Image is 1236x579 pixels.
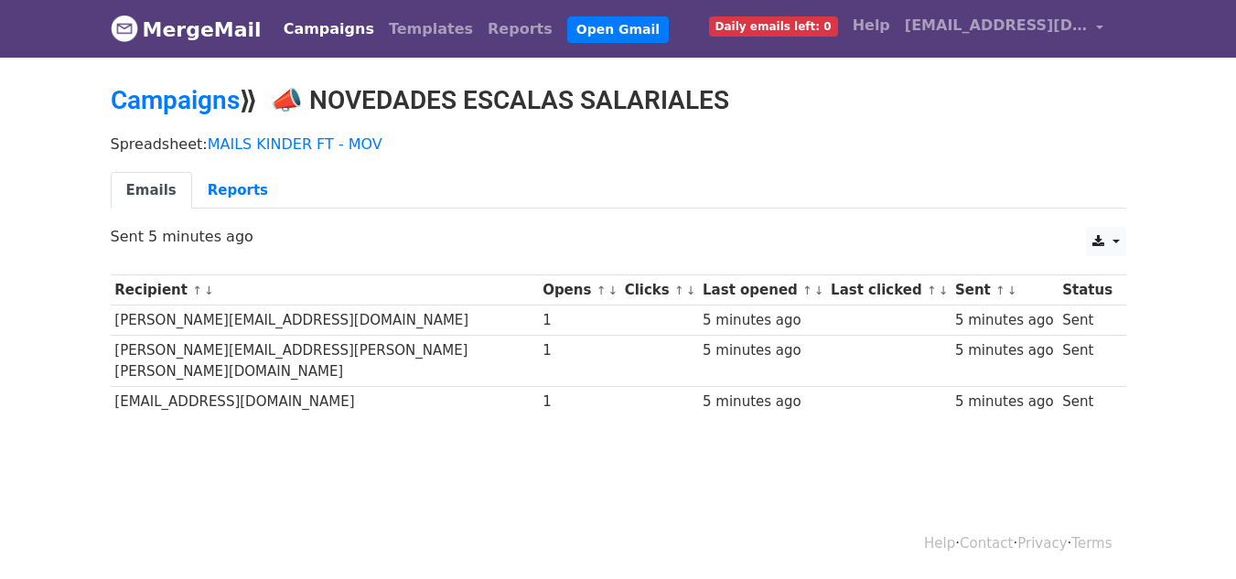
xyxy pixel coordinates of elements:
a: ↑ [927,284,937,297]
td: [EMAIL_ADDRESS][DOMAIN_NAME] [111,386,539,416]
th: Clicks [620,275,698,306]
a: Terms [1071,535,1112,552]
a: Help [845,7,897,44]
a: ↑ [192,284,202,297]
div: 5 minutes ago [955,340,1054,361]
th: Status [1058,275,1116,306]
th: Last clicked [826,275,951,306]
td: [PERSON_NAME][EMAIL_ADDRESS][DOMAIN_NAME] [111,306,539,336]
a: Templates [382,11,480,48]
a: ↓ [204,284,214,297]
a: ↑ [597,284,607,297]
div: Widget de chat [1145,491,1236,579]
iframe: Chat Widget [1145,491,1236,579]
img: MergeMail logo [111,15,138,42]
span: [EMAIL_ADDRESS][DOMAIN_NAME] [905,15,1088,37]
a: ↑ [995,284,1005,297]
a: Privacy [1017,535,1067,552]
a: Reports [192,172,284,209]
a: ↑ [802,284,812,297]
p: Spreadsheet: [111,134,1126,154]
a: Campaigns [111,85,240,115]
a: ↑ [674,284,684,297]
td: Sent [1058,386,1116,416]
th: Recipient [111,275,539,306]
a: ↓ [686,284,696,297]
a: Campaigns [276,11,382,48]
span: Daily emails left: 0 [709,16,838,37]
div: 1 [543,310,616,331]
a: ↓ [607,284,618,297]
a: Daily emails left: 0 [702,7,845,44]
div: 1 [543,391,616,413]
div: 5 minutes ago [955,391,1054,413]
a: ↓ [814,284,824,297]
h2: ⟫ 📣 NOVEDADES ESCALAS SALARIALES [111,85,1126,116]
p: Sent 5 minutes ago [111,227,1126,246]
a: Help [924,535,955,552]
a: [EMAIL_ADDRESS][DOMAIN_NAME] [897,7,1112,50]
a: ↓ [1007,284,1017,297]
div: 5 minutes ago [703,391,822,413]
a: ↓ [939,284,949,297]
th: Opens [538,275,620,306]
a: MAILS KINDER FT - MOV [208,135,382,153]
div: 5 minutes ago [703,310,822,331]
a: Contact [960,535,1013,552]
a: MergeMail [111,10,262,48]
td: [PERSON_NAME][EMAIL_ADDRESS][PERSON_NAME][PERSON_NAME][DOMAIN_NAME] [111,336,539,387]
div: 5 minutes ago [703,340,822,361]
td: Sent [1058,336,1116,387]
th: Last opened [698,275,826,306]
th: Sent [951,275,1058,306]
a: Open Gmail [567,16,669,43]
a: Emails [111,172,192,209]
a: Reports [480,11,560,48]
td: Sent [1058,306,1116,336]
div: 1 [543,340,616,361]
div: 5 minutes ago [955,310,1054,331]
